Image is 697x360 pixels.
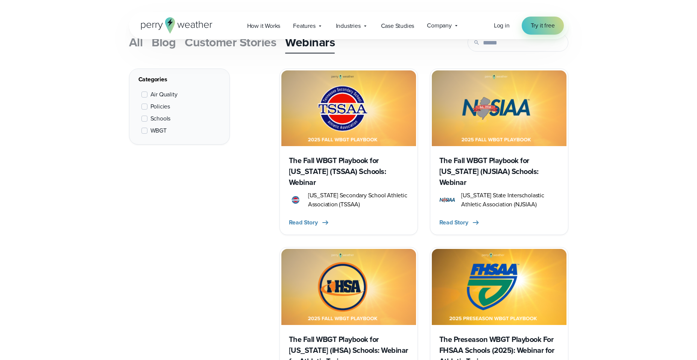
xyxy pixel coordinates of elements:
[432,70,566,146] img: NJSIAA WBGT playbook
[138,75,220,84] div: Categories
[432,249,566,325] img: FHSAA WBGT
[494,21,510,30] a: Log in
[289,218,318,227] span: Read Story
[461,191,559,209] span: [US_STATE] State Interscholastic Athletic Association (NJSIAA)
[336,21,361,31] span: Industries
[281,249,416,325] img: IHSA WBGT playbook
[150,102,170,111] span: Policies
[279,69,418,235] a: TSSAA Tennessee The Fall WBGT Playbook for [US_STATE] (TSSAA) Schools: Webinar [US_STATE] Seconda...
[439,218,480,227] button: Read Story
[427,21,452,30] span: Company
[129,33,143,51] span: All
[375,18,421,34] a: Case Studies
[289,218,330,227] button: Read Story
[531,21,555,30] span: Try it free
[439,195,456,204] img: NJSIAA
[241,18,287,34] a: How it Works
[285,33,335,51] span: Webinars
[281,70,416,146] img: TSSAA Tennessee
[439,155,559,188] h3: The Fall WBGT Playbook for [US_STATE] (NJSIAA) Schools: Webinar
[150,126,167,135] span: WBGT
[247,21,281,31] span: How it Works
[293,21,315,31] span: Features
[185,32,276,53] a: Customer Stories
[439,218,468,227] span: Read Story
[381,21,415,31] span: Case Studies
[430,69,568,235] a: NJSIAA WBGT playbook The Fall WBGT Playbook for [US_STATE] (NJSIAA) Schools: Webinar NJSIAA [US_S...
[129,32,143,53] a: All
[522,17,564,35] a: Try it free
[150,114,171,123] span: Schools
[308,191,408,209] span: [US_STATE] Secondary School Athletic Association (TSSAA)
[152,32,176,53] a: Blog
[289,155,408,188] h3: The Fall WBGT Playbook for [US_STATE] (TSSAA) Schools: Webinar
[150,90,178,99] span: Air Quality
[289,195,302,204] img: TSSAA-Tennessee-Secondary-School-Athletic-Association.svg
[285,32,335,53] a: Webinars
[185,33,276,51] span: Customer Stories
[152,33,176,51] span: Blog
